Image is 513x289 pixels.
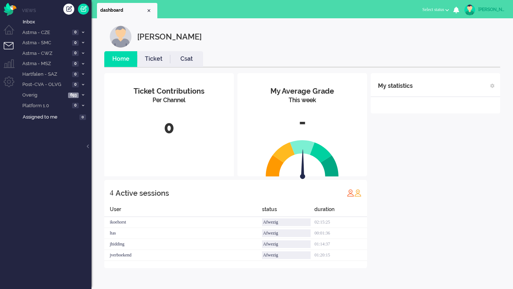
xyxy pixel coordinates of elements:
[72,40,79,46] span: 0
[4,25,20,41] li: Dashboard menu
[4,76,20,93] li: Admin menu
[314,239,367,250] div: 01:14:37
[4,42,20,59] li: Tickets menu
[104,51,137,67] li: Home
[262,240,311,248] div: Afwezig
[262,229,311,237] div: Afwezig
[23,19,91,26] span: Inbox
[21,40,70,46] span: Astma - SMC
[378,79,413,93] div: My statistics
[314,250,367,261] div: 01:20:15
[68,93,79,98] span: 693
[21,92,66,99] span: Overig
[72,72,79,77] span: 0
[464,4,475,15] img: avatar
[21,71,70,78] span: Hartfalen - SAZ
[79,115,86,120] span: 0
[21,81,70,88] span: Post-CVA - OLVG
[137,55,170,63] a: Ticket
[72,103,79,108] span: 0
[104,206,262,217] div: User
[463,4,506,15] a: [PERSON_NAME]
[78,4,89,15] a: Quick Ticket
[100,7,146,14] span: dashboard
[21,60,70,67] span: Astma - MSZ
[287,149,318,181] img: arrow.svg
[262,206,315,217] div: status
[104,217,262,228] div: ikoehorst
[137,26,202,48] div: [PERSON_NAME]
[21,29,70,36] span: Astma - CZE
[110,185,113,200] div: 4
[21,50,70,57] span: Astma - CWZ
[63,4,74,15] div: Create ticket
[110,116,228,140] div: 0
[23,114,77,121] span: Assigned to me
[170,55,203,63] a: Csat
[21,102,70,109] span: Platform 1.0
[422,7,444,12] span: Select status
[72,82,79,87] span: 0
[266,140,339,177] img: semi_circle.svg
[4,5,16,10] a: Omnidesk
[418,4,453,15] button: Select status
[146,8,152,14] div: Close tab
[243,110,362,134] div: -
[104,239,262,250] div: jhidding
[72,50,79,56] span: 0
[22,7,91,14] li: Views
[110,26,132,48] img: customer.svg
[262,218,311,226] div: Afwezig
[243,86,362,97] div: My Average Grade
[72,30,79,35] span: 0
[314,217,367,228] div: 02:15:25
[21,18,91,26] a: Inbox
[347,189,354,196] img: profile_red.svg
[116,186,169,200] div: Active sessions
[137,51,170,67] li: Ticket
[4,3,16,16] img: flow_omnibird.svg
[354,189,362,196] img: profile_orange.svg
[262,251,311,259] div: Afwezig
[21,113,91,121] a: Assigned to me 0
[110,86,228,97] div: Ticket Contributions
[72,61,79,67] span: 0
[97,3,157,18] li: Dashboard
[170,51,203,67] li: Csat
[104,55,137,63] a: Home
[110,96,228,105] div: Per Channel
[418,2,453,18] li: Select status
[104,228,262,239] div: ltas
[314,206,367,217] div: duration
[314,228,367,239] div: 00:01:36
[478,6,506,13] div: [PERSON_NAME]
[4,59,20,76] li: Supervisor menu
[243,96,362,105] div: This week
[104,250,262,261] div: jverboekend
